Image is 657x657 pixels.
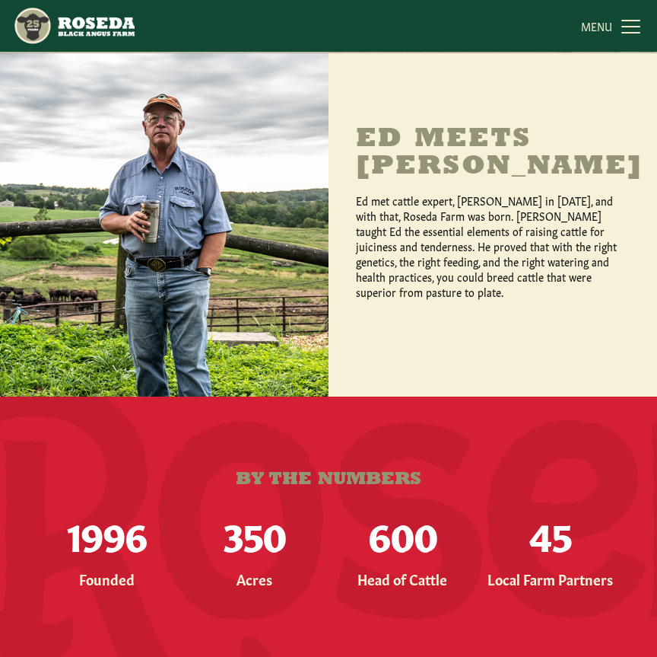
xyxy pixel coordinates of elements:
[356,126,630,180] h2: Ed Meets [PERSON_NAME]
[33,470,624,490] h3: By The Numbers
[39,570,174,587] h5: Founded
[39,514,174,552] h4: 1996
[187,570,322,587] h5: Acres
[581,18,612,33] span: MENU
[335,514,470,552] h4: 600
[335,570,470,587] h5: Head of Cattle
[482,514,617,552] h4: 45
[187,514,322,552] h4: 350
[13,6,135,46] img: https://roseda.com/wp-content/uploads/2021/05/roseda-25-header.png
[356,193,630,299] p: Ed met cattle expert, [PERSON_NAME] in [DATE], and with that, Roseda Farm was born. [PERSON_NAME]...
[482,570,617,587] h5: Local Farm Partners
